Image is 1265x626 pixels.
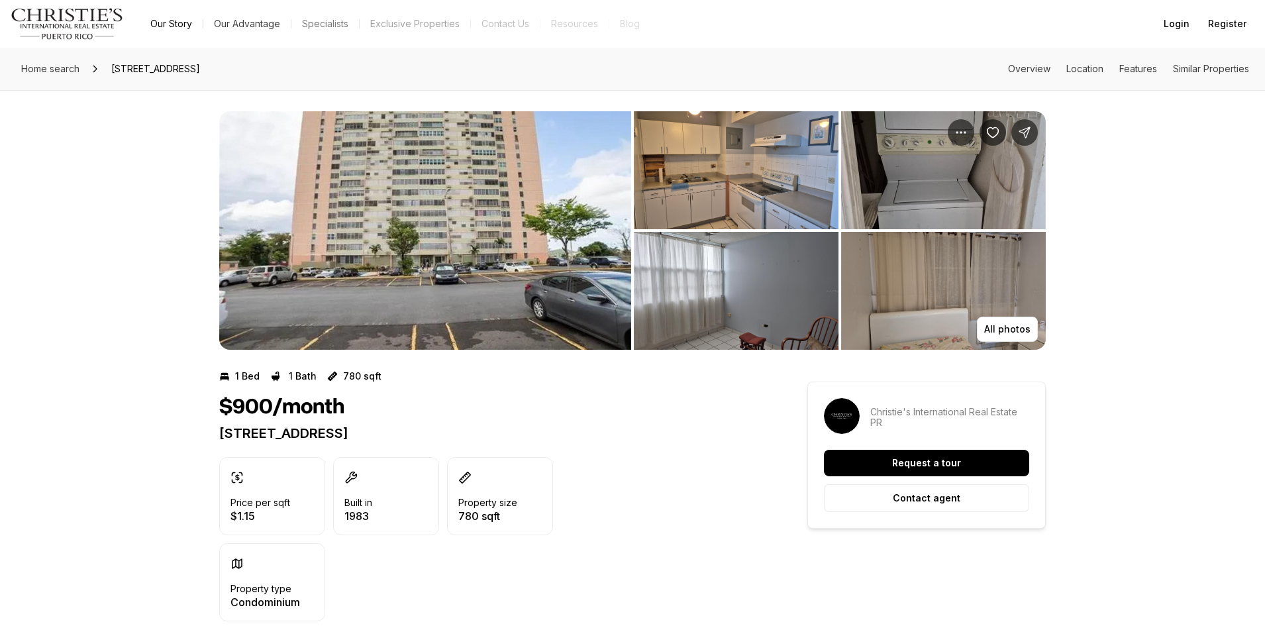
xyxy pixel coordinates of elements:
[1011,119,1038,146] button: Share Property: 1 CALLE 11 #803
[230,497,290,508] p: Price per sqft
[235,371,260,382] p: 1 Bed
[1066,63,1103,74] a: Skip to: Location
[230,511,290,521] p: $1.15
[634,232,838,350] button: View image gallery
[16,58,85,79] a: Home search
[230,584,291,594] p: Property type
[106,58,205,79] span: [STREET_ADDRESS]
[458,497,517,508] p: Property size
[841,111,1046,229] button: View image gallery
[219,111,631,350] button: View image gallery
[219,395,344,420] h1: $900/month
[219,425,760,441] p: [STREET_ADDRESS]
[471,15,540,33] button: Contact Us
[984,324,1031,335] p: All photos
[1008,63,1050,74] a: Skip to: Overview
[540,15,609,33] a: Resources
[892,458,961,468] p: Request a tour
[634,111,838,229] button: View image gallery
[977,317,1038,342] button: All photos
[21,63,79,74] span: Home search
[870,407,1029,428] p: Christie's International Real Estate PR
[824,484,1029,512] button: Contact agent
[230,597,300,607] p: Condominium
[634,111,1046,350] li: 2 of 3
[289,371,317,382] p: 1 Bath
[609,15,650,33] a: Blog
[360,15,470,33] a: Exclusive Properties
[140,15,203,33] a: Our Story
[893,493,960,503] p: Contact agent
[841,232,1046,350] button: View image gallery
[344,497,372,508] p: Built in
[458,511,517,521] p: 780 sqft
[1156,11,1197,37] button: Login
[344,511,372,521] p: 1983
[1119,63,1157,74] a: Skip to: Features
[1173,63,1249,74] a: Skip to: Similar Properties
[980,119,1006,146] button: Save Property: 1 CALLE 11 #803
[219,111,1046,350] div: Listing Photos
[343,371,381,382] p: 780 sqft
[948,119,974,146] button: Property options
[203,15,291,33] a: Our Advantage
[1164,19,1189,29] span: Login
[1200,11,1254,37] button: Register
[291,15,359,33] a: Specialists
[1208,19,1246,29] span: Register
[219,111,631,350] li: 1 of 3
[824,450,1029,476] button: Request a tour
[1008,64,1249,74] nav: Page section menu
[11,8,124,40] img: logo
